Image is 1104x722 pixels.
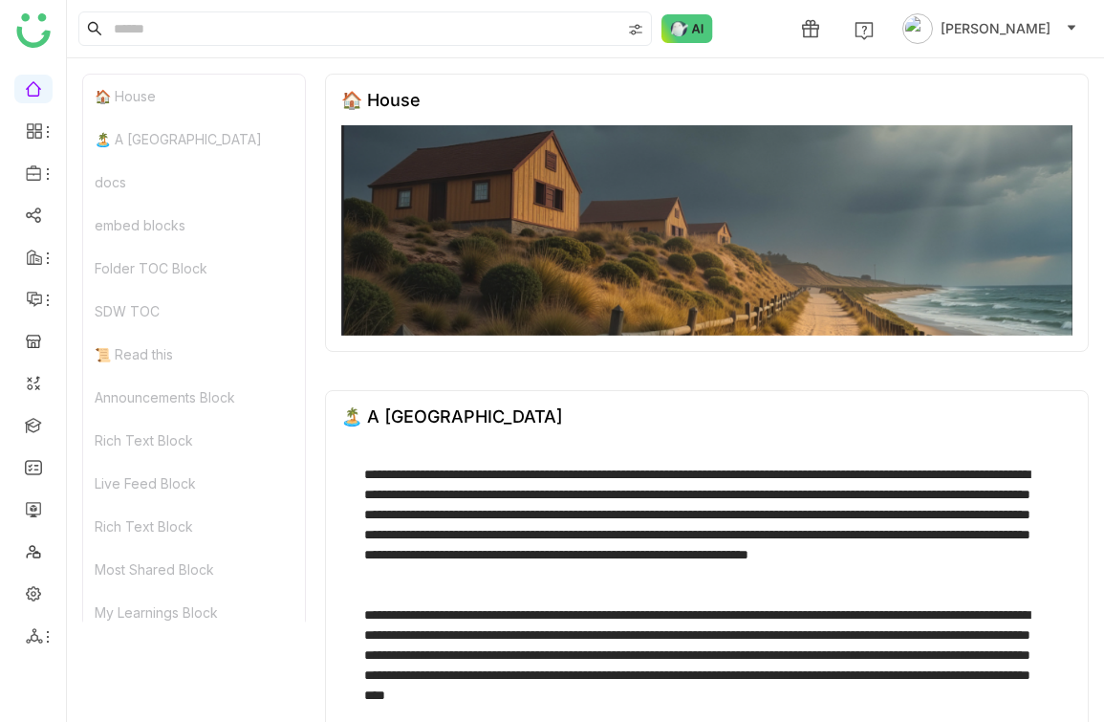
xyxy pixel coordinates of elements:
[83,75,305,118] div: 🏠 House
[341,406,563,427] div: 🏝️ A [GEOGRAPHIC_DATA]
[83,118,305,161] div: 🏝️ A [GEOGRAPHIC_DATA]
[941,18,1050,39] span: [PERSON_NAME]
[16,13,51,48] img: logo
[902,13,933,44] img: avatar
[83,290,305,333] div: SDW TOC
[83,376,305,419] div: Announcements Block
[83,204,305,247] div: embed blocks
[83,419,305,462] div: Rich Text Block
[628,22,643,37] img: search-type.svg
[855,21,874,40] img: help.svg
[341,125,1072,336] img: 68553b2292361c547d91f02a
[83,161,305,204] div: docs
[341,90,421,110] div: 🏠 House
[83,247,305,290] div: Folder TOC Block
[83,505,305,548] div: Rich Text Block
[83,548,305,591] div: Most Shared Block
[83,333,305,376] div: 📜 Read this
[83,591,305,634] div: My Learnings Block
[661,14,713,43] img: ask-buddy-normal.svg
[898,13,1081,44] button: [PERSON_NAME]
[83,462,305,505] div: Live Feed Block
